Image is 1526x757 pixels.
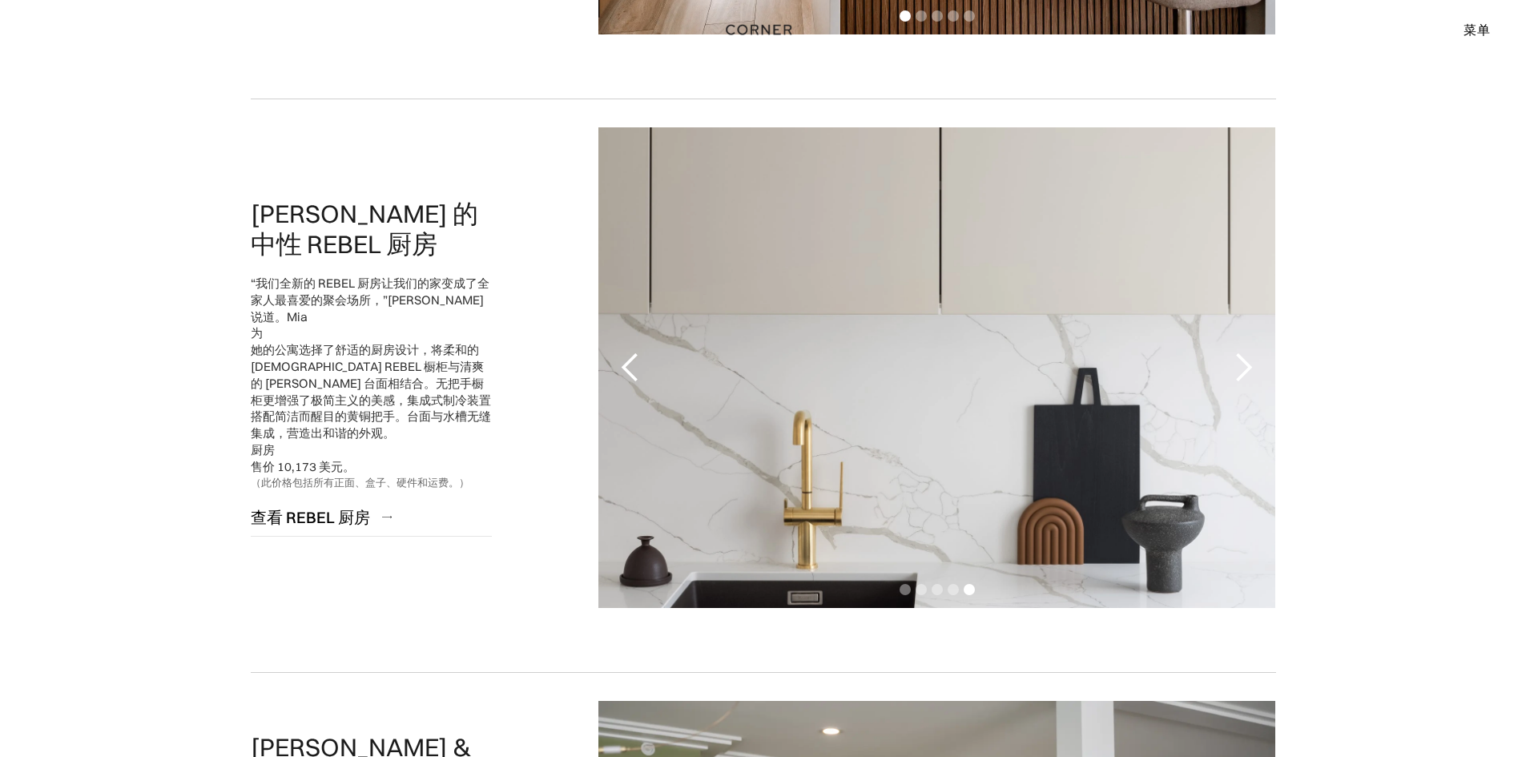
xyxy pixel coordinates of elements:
[598,127,1275,608] div: 5 之 5
[707,19,820,40] a: 家
[1464,22,1490,38] font: 菜单
[916,584,927,595] div: 显示 5 张幻灯片中的第 2 张
[251,276,489,324] font: “我们全新的 REBEL 厨房让我们的家变成了全家人最喜爱的聚会场所，”[PERSON_NAME] 说道。Mia
[251,497,493,537] a: 查看 REBEL 厨房
[948,584,959,595] div: 显示第 4 张幻灯片（共 5 张）
[598,127,662,608] div: 上一张幻灯片
[251,342,491,441] font: 她的公寓选择了舒适的厨房设计，将柔和的[DEMOGRAPHIC_DATA] REBEL 橱柜与清爽的 [PERSON_NAME] 台面相结合。无把手橱柜更增强了极简主义的美感，集成式制冷装置搭配...
[251,198,478,260] font: [PERSON_NAME] 的中性 REBEL 厨房
[251,507,370,527] font: 查看 REBEL 厨房
[251,442,275,457] font: 厨房
[932,584,943,595] div: 显示第 3 张幻灯片（共 5 张）
[598,127,1275,608] div: 旋转木马
[964,584,975,595] div: 显示第 5 张幻灯片（共 5 张）
[251,476,469,489] font: （此价格包括所有正面、盒子、硬件和运费。）
[251,325,263,340] font: 为
[900,584,911,595] div: 显示 5 张幻灯片中的第 1 张
[1447,16,1490,43] div: 菜单
[251,459,355,474] font: 售价 10,173 美元。
[1211,127,1275,608] div: 下一张幻灯片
